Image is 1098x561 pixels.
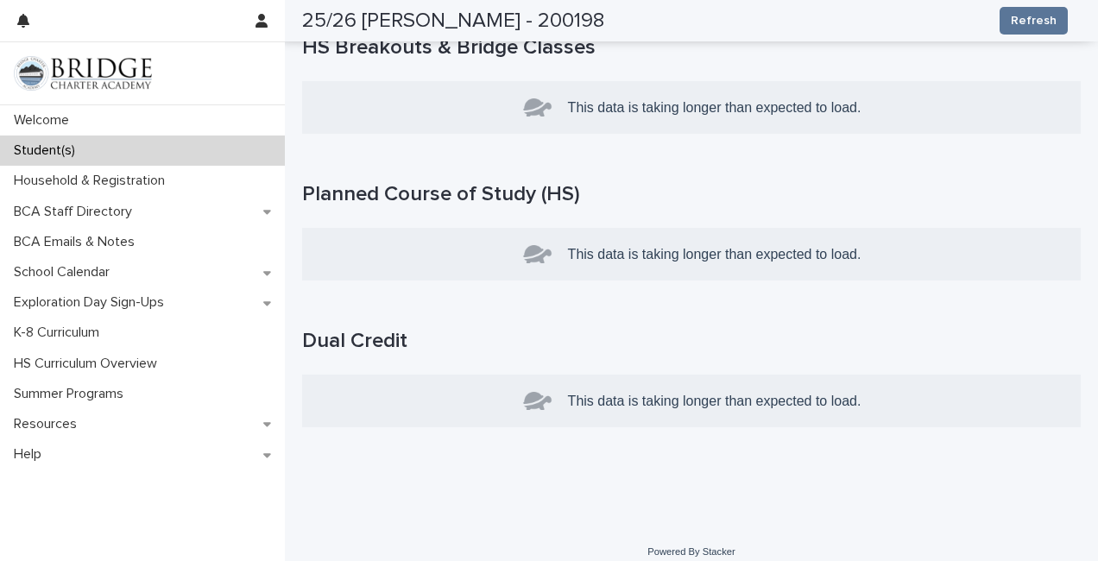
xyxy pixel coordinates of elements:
[7,446,55,463] p: Help
[7,325,113,341] p: K-8 Curriculum
[1000,7,1068,35] button: Refresh
[522,239,561,269] img: turtle
[7,234,148,250] p: BCA Emails & Notes
[1011,12,1057,29] span: Refresh
[7,416,91,432] p: Resources
[302,182,1081,207] h1: Planned Course of Study (HS)
[522,92,561,123] img: turtle
[7,386,137,402] p: Summer Programs
[568,239,861,269] p: This data is taking longer than expected to load.
[7,356,171,372] p: HS Curriculum Overview
[302,9,604,34] h2: 25/26 [PERSON_NAME] - 200198
[647,546,735,557] a: Powered By Stacker
[7,173,179,189] p: Household & Registration
[7,204,146,220] p: BCA Staff Directory
[7,112,83,129] p: Welcome
[522,386,561,416] img: turtle
[14,56,152,91] img: V1C1m3IdTEidaUdm9Hs0
[7,264,123,280] p: School Calendar
[302,35,1081,60] h1: HS Breakouts & Bridge Classes
[568,386,861,416] p: This data is taking longer than expected to load.
[7,142,89,159] p: Student(s)
[568,92,861,123] p: This data is taking longer than expected to load.
[7,294,178,311] p: Exploration Day Sign-Ups
[302,329,1081,354] h1: Dual Credit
